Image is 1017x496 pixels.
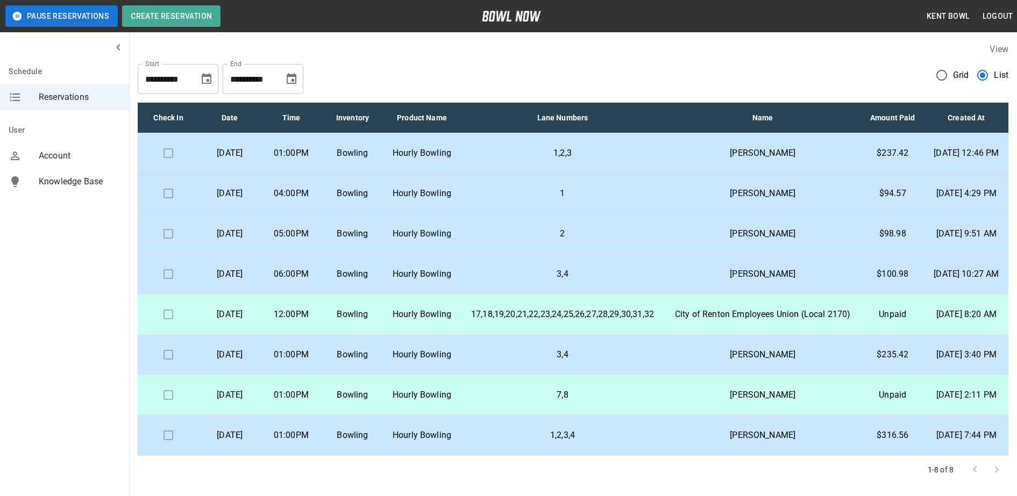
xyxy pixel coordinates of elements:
[861,103,924,133] th: Amount Paid
[260,103,322,133] th: Time
[269,147,313,160] p: 01:00PM
[673,429,852,442] p: [PERSON_NAME]
[208,348,252,361] p: [DATE]
[208,187,252,200] p: [DATE]
[673,187,852,200] p: [PERSON_NAME]
[933,147,1000,160] p: [DATE] 12:46 PM
[870,389,916,401] p: Unpaid
[269,187,313,200] p: 04:00PM
[870,227,916,240] p: $98.98
[870,348,916,361] p: $235.42
[933,187,1000,200] p: [DATE] 4:29 PM
[469,389,656,401] p: 7,8
[953,69,969,82] span: Grid
[870,187,916,200] p: $94.57
[39,175,120,188] span: Knowledge Base
[392,308,452,321] p: Hourly Bowling
[469,429,656,442] p: 1,2,3,4
[870,268,916,281] p: $100.98
[208,268,252,281] p: [DATE]
[922,6,974,26] button: Kent Bowl
[665,103,861,133] th: Name
[383,103,461,133] th: Product Name
[990,44,1008,54] label: View
[933,268,1000,281] p: [DATE] 10:27 AM
[870,147,916,160] p: $237.42
[138,103,199,133] th: Check In
[933,227,1000,240] p: [DATE] 9:51 AM
[269,308,313,321] p: 12:00PM
[392,348,452,361] p: Hourly Bowling
[330,227,374,240] p: Bowling
[928,464,954,475] p: 1-8 of 8
[322,103,383,133] th: Inventory
[469,268,656,281] p: 3,4
[933,389,1000,401] p: [DATE] 2:11 PM
[269,348,313,361] p: 01:00PM
[269,389,313,401] p: 01:00PM
[330,187,374,200] p: Bowling
[933,429,1000,442] p: [DATE] 7:44 PM
[392,147,452,160] p: Hourly Bowling
[269,268,313,281] p: 06:00PM
[269,429,313,442] p: 01:00PM
[469,227,656,240] p: 2
[269,227,313,240] p: 05:00PM
[196,68,217,90] button: Choose date, selected date is Sep 11, 2025
[933,348,1000,361] p: [DATE] 3:40 PM
[870,429,916,442] p: $316.56
[924,103,1008,133] th: Created At
[199,103,260,133] th: Date
[469,308,656,321] p: 17,18,19,20,21,22,23,24,25,26,27,28,29,30,31,32
[281,68,302,90] button: Choose date, selected date is Oct 11, 2025
[469,348,656,361] p: 3,4
[870,308,916,321] p: Unpaid
[208,147,252,160] p: [DATE]
[39,149,120,162] span: Account
[482,11,541,21] img: logo
[330,389,374,401] p: Bowling
[330,308,374,321] p: Bowling
[208,227,252,240] p: [DATE]
[460,103,664,133] th: Lane Numbers
[673,147,852,160] p: [PERSON_NAME]
[330,429,374,442] p: Bowling
[208,389,252,401] p: [DATE]
[392,227,452,240] p: Hourly Bowling
[469,187,656,200] p: 1
[39,91,120,104] span: Reservations
[392,187,452,200] p: Hourly Bowling
[330,147,374,160] p: Bowling
[5,5,118,27] button: Pause Reservations
[208,429,252,442] p: [DATE]
[673,348,852,361] p: [PERSON_NAME]
[469,147,656,160] p: 1,2,3
[208,308,252,321] p: [DATE]
[673,308,852,321] p: City of Renton Employees Union (Local 2170)
[330,268,374,281] p: Bowling
[994,69,1008,82] span: List
[122,5,221,27] button: Create Reservation
[673,227,852,240] p: [PERSON_NAME]
[330,348,374,361] p: Bowling
[673,389,852,401] p: [PERSON_NAME]
[392,268,452,281] p: Hourly Bowling
[392,429,452,442] p: Hourly Bowling
[392,389,452,401] p: Hourly Bowling
[978,6,1017,26] button: Logout
[673,268,852,281] p: [PERSON_NAME]
[933,308,1000,321] p: [DATE] 8:20 AM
